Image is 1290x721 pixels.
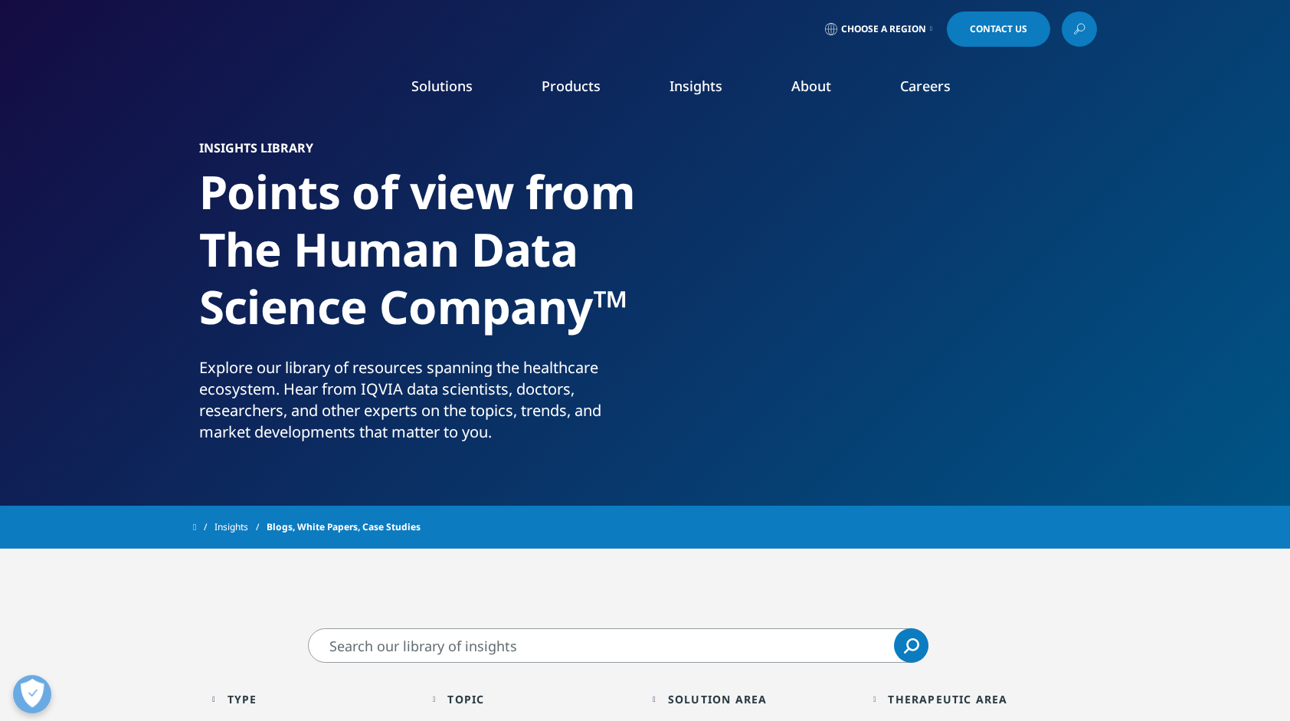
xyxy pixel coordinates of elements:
[199,142,640,163] h6: Insights Library
[411,77,473,95] a: Solutions
[542,77,601,95] a: Products
[670,77,722,95] a: Insights
[228,692,257,706] div: Type facet.
[308,628,928,663] input: Search
[947,11,1050,47] a: Contact Us
[267,513,421,541] span: Blogs, White Papers, Case Studies
[668,692,768,706] div: Solution Area facet.
[900,77,951,95] a: Careers
[199,357,640,452] p: Explore our library of resources spanning the healthcare ecosystem. Hear from IQVIA data scientis...
[791,77,831,95] a: About
[13,675,51,713] button: Open Preferences
[970,25,1027,34] span: Contact Us
[904,638,919,654] svg: Search
[199,163,640,357] h1: Points of view from The Human Data Science Company™
[841,23,926,35] span: Choose a Region
[447,692,484,706] div: Topic facet.
[322,54,1097,126] nav: Primary
[682,142,1092,448] img: gettyimages-994519422-900px.jpg
[888,692,1007,706] div: Therapeutic Area facet.
[214,513,267,541] a: Insights
[894,628,928,663] a: Search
